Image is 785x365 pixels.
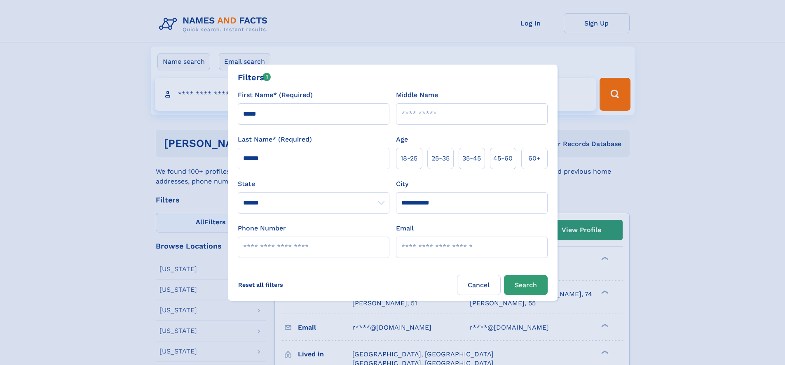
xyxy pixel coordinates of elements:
[396,179,408,189] label: City
[238,223,286,233] label: Phone Number
[238,90,313,100] label: First Name* (Required)
[401,153,417,163] span: 18‑25
[396,223,414,233] label: Email
[396,135,408,144] label: Age
[457,275,501,295] label: Cancel
[238,179,389,189] label: State
[233,275,288,295] label: Reset all filters
[431,153,450,163] span: 25‑35
[493,153,513,163] span: 45‑60
[462,153,481,163] span: 35‑45
[238,135,312,144] label: Last Name* (Required)
[528,153,541,163] span: 60+
[504,275,548,295] button: Search
[396,90,438,100] label: Middle Name
[238,71,271,84] div: Filters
